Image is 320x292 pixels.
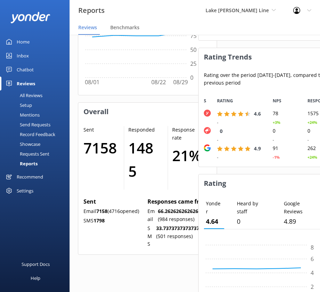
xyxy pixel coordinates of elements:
[128,136,161,183] h1: 1485
[4,120,50,129] div: Send Requests
[273,97,281,104] span: NPS
[273,154,280,160] div: -1%
[206,216,222,227] p: 5
[94,217,105,224] b: 1798
[311,269,314,277] tspan: 4
[31,271,40,285] div: Help
[4,90,70,100] a: All Reviews
[158,208,208,214] b: 66.26262626262627 %
[307,119,317,126] div: +24%
[156,224,209,248] p: (501 responses)
[4,100,70,110] a: Setup
[4,90,42,100] div: All Reviews
[267,144,302,153] div: 91
[4,100,32,110] div: Setup
[83,207,145,215] p: Email ( 4716 opened)
[217,154,218,160] div: -
[17,49,29,63] div: Inbox
[147,224,153,248] p: SMS
[254,110,261,117] span: 4.6
[10,12,50,23] img: yonder-white-logo.png
[311,244,314,251] tspan: 8
[83,217,145,224] p: SMS
[217,119,218,126] div: -
[190,46,197,54] tspan: 50
[172,144,205,167] h1: 21 %
[17,170,43,184] div: Recommend
[237,216,269,227] p: 0
[311,283,314,291] tspan: 2
[190,32,197,40] tspan: 75
[4,120,70,129] a: Send Requests
[158,207,209,223] p: (984 responses)
[211,109,217,156] div: Yonder
[190,60,197,68] tspan: 25
[4,110,70,120] a: Mentions
[273,119,280,126] div: +3%
[254,145,261,152] span: 4.9
[78,103,217,121] h3: Overall
[151,78,166,86] tspan: 08/22
[220,128,223,134] span: 0
[217,97,233,104] span: RATING
[307,137,309,143] div: -
[17,184,33,198] div: Settings
[4,149,49,159] div: Requests Sent
[204,97,207,104] span: Source
[78,5,105,16] h3: Reports
[147,207,155,223] p: Email
[4,139,70,149] a: Showcase
[83,197,145,206] p: Sent
[78,24,97,31] span: Reviews
[22,257,50,271] div: Support Docs
[206,200,222,215] p: Yonder
[83,126,117,134] p: Sent
[206,7,269,14] span: Lake [PERSON_NAME] Line
[17,63,34,77] div: Chatbot
[4,149,70,159] a: Requests Sent
[110,24,139,31] span: Benchmarks
[267,127,302,135] div: 0
[17,77,35,90] div: Reviews
[4,139,40,149] div: Showcase
[17,35,30,49] div: Home
[267,109,302,118] div: 78
[173,78,188,86] tspan: 08/29
[4,159,70,168] a: Reports
[4,129,55,139] div: Record Feedback
[147,197,209,206] p: Responses came from
[211,144,218,238] div: Google Reviews
[273,137,274,143] div: -
[4,129,70,139] a: Record Feedback
[128,126,161,134] p: Responded
[311,255,314,263] tspan: 6
[237,200,269,215] p: Heard by staff
[96,208,107,214] b: 7158
[4,159,38,168] div: Reports
[156,225,207,231] b: 33.73737373737374 %
[284,200,319,215] p: Google Reviews
[211,127,218,212] div: Heard by staff
[190,74,193,81] tspan: 0
[284,216,319,227] p: 5
[217,137,218,143] div: -
[85,78,99,86] tspan: 08/01
[83,136,117,159] h1: 7158
[172,126,205,142] p: Response rate
[307,154,317,160] div: +24%
[4,110,40,120] div: Mentions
